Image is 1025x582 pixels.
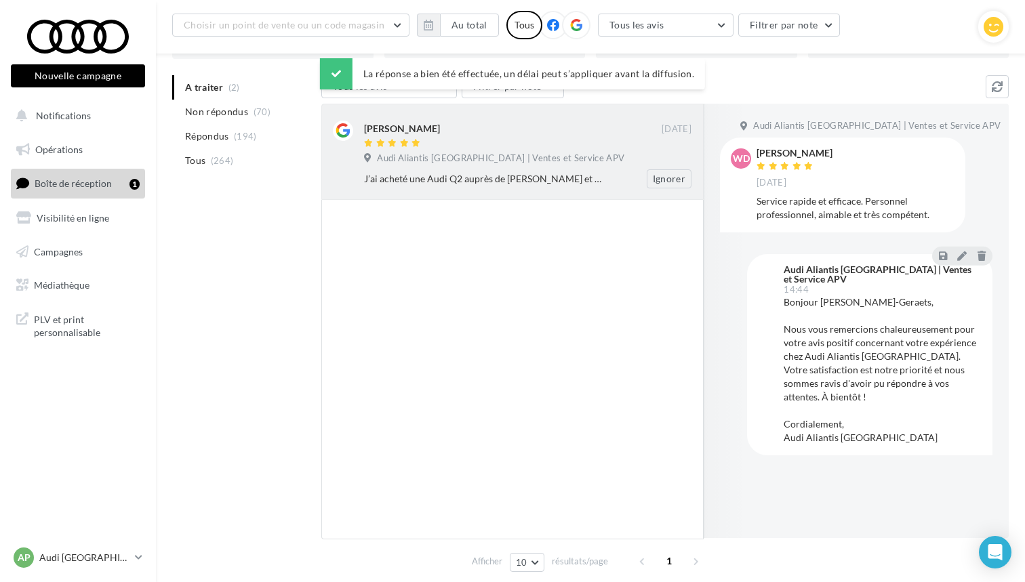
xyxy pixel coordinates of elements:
[417,14,499,37] button: Au total
[36,110,91,121] span: Notifications
[11,545,145,570] a: AP Audi [GEOGRAPHIC_DATA] 15
[185,154,205,167] span: Tous
[552,555,608,568] span: résultats/page
[510,553,544,572] button: 10
[598,14,733,37] button: Tous les avis
[185,129,229,143] span: Répondus
[516,557,527,568] span: 10
[18,551,31,564] span: AP
[211,155,234,166] span: (264)
[757,194,954,222] div: Service rapide et efficace. Personnel professionnel, aimable et très compétent.
[784,285,809,294] span: 14:44
[506,11,542,39] div: Tous
[753,120,1001,132] span: Audi Aliantis [GEOGRAPHIC_DATA] | Ventes et Service APV
[172,14,409,37] button: Choisir un point de vente ou un code magasin
[738,14,841,37] button: Filtrer par note
[129,179,140,190] div: 1
[37,212,109,224] span: Visibilité en ligne
[757,177,786,189] span: [DATE]
[8,102,142,130] button: Notifications
[472,555,502,568] span: Afficher
[8,271,148,299] a: Médiathèque
[35,178,112,189] span: Boîte de réception
[34,310,140,339] span: PLV et print personnalisable
[254,106,270,117] span: (70)
[784,265,979,284] div: Audi Aliantis [GEOGRAPHIC_DATA] | Ventes et Service APV
[8,136,148,164] a: Opérations
[377,152,624,165] span: Audi Aliantis [GEOGRAPHIC_DATA] | Ventes et Service APV
[979,536,1011,568] div: Open Intercom Messenger
[34,279,89,291] span: Médiathèque
[440,14,499,37] button: Au total
[658,550,680,572] span: 1
[8,169,148,198] a: Boîte de réception1
[364,172,603,186] div: J’ai acheté une Audi Q2 auprès de [PERSON_NAME] et je ne peux que le recommander ! Un vrai profes...
[320,58,705,89] div: La réponse a bien été effectuée, un délai peut s’appliquer avant la diffusion.
[733,152,750,165] span: WD
[662,123,691,136] span: [DATE]
[34,245,83,257] span: Campagnes
[609,19,664,30] span: Tous les avis
[8,204,148,232] a: Visibilité en ligne
[185,105,248,119] span: Non répondus
[757,148,832,158] div: [PERSON_NAME]
[647,169,691,188] button: Ignorer
[184,19,384,30] span: Choisir un point de vente ou un code magasin
[784,295,982,444] div: Bonjour [PERSON_NAME]-Geraets, Nous vous remercions chaleureusement pour votre avis positif conce...
[364,122,440,136] div: [PERSON_NAME]
[8,238,148,266] a: Campagnes
[11,64,145,87] button: Nouvelle campagne
[8,305,148,345] a: PLV et print personnalisable
[35,144,83,155] span: Opérations
[39,551,129,564] p: Audi [GEOGRAPHIC_DATA] 15
[234,131,257,142] span: (194)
